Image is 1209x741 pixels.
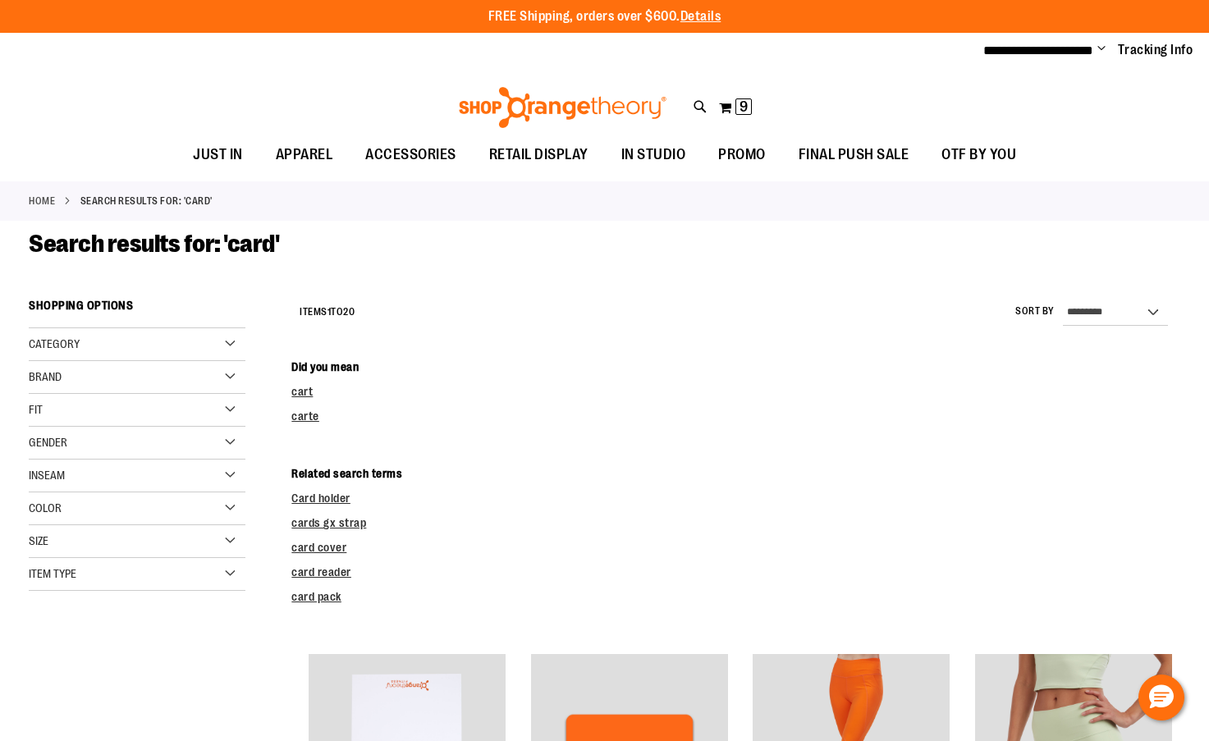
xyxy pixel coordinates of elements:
span: Color [29,501,62,515]
a: cart [291,385,313,398]
a: RETAIL DISPLAY [473,136,605,174]
span: Category [29,337,80,350]
a: Card holder [291,492,350,505]
span: IN STUDIO [621,136,686,173]
a: FINAL PUSH SALE [782,136,926,174]
dt: Did you mean [291,359,1180,375]
a: Tracking Info [1118,41,1193,59]
span: JUST IN [193,136,243,173]
a: card cover [291,541,346,554]
span: PROMO [718,136,766,173]
span: Size [29,534,48,547]
span: ACCESSORIES [365,136,456,173]
span: Fit [29,403,43,416]
a: card pack [291,590,341,603]
a: IN STUDIO [605,136,703,174]
img: Shop Orangetheory [456,87,669,128]
span: Search results for: 'card' [29,230,279,258]
span: 20 [343,306,355,318]
label: Sort By [1015,304,1055,318]
button: Account menu [1097,42,1106,58]
h2: Items to [300,300,355,325]
p: FREE Shipping, orders over $600. [488,7,721,26]
span: FINAL PUSH SALE [799,136,909,173]
span: 1 [327,306,332,318]
a: cards gx strap [291,516,366,529]
a: APPAREL [259,136,350,174]
span: APPAREL [276,136,333,173]
button: Hello, have a question? Let’s chat. [1138,675,1184,720]
span: 9 [740,98,748,115]
a: Home [29,194,55,208]
a: Details [680,9,721,24]
strong: Shopping Options [29,291,245,328]
span: Brand [29,370,62,383]
a: card reader [291,565,351,579]
dt: Related search terms [291,465,1180,482]
a: PROMO [702,136,782,174]
span: Item Type [29,567,76,580]
span: OTF BY YOU [941,136,1016,173]
span: Inseam [29,469,65,482]
a: carte [291,409,319,423]
a: ACCESSORIES [349,136,473,174]
a: OTF BY YOU [925,136,1033,173]
span: Gender [29,436,67,449]
strong: Search results for: 'card' [80,194,213,208]
span: RETAIL DISPLAY [489,136,588,173]
a: JUST IN [176,136,259,174]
